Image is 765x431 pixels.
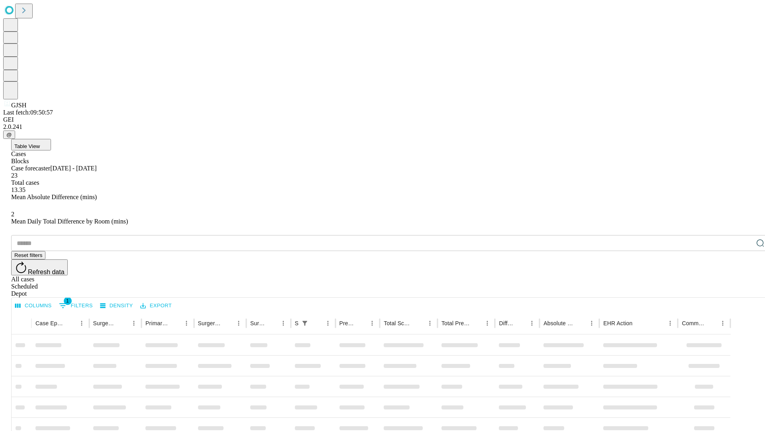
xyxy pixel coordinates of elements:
div: Scheduled In Room Duration [295,320,298,326]
div: Predicted In Room Duration [339,320,355,326]
div: Comments [682,320,705,326]
span: Reset filters [14,252,42,258]
button: Sort [222,318,233,329]
button: Menu [424,318,435,329]
button: Sort [117,318,128,329]
button: Menu [278,318,289,329]
button: Sort [413,318,424,329]
button: Reset filters [11,251,45,259]
button: Show filters [57,299,95,312]
button: Sort [355,318,367,329]
span: @ [6,132,12,138]
span: [DATE] - [DATE] [50,165,96,172]
div: EHR Action [603,320,632,326]
span: Mean Daily Total Difference by Room (mins) [11,218,128,225]
button: Menu [76,318,87,329]
button: Sort [633,318,644,329]
button: Menu [526,318,537,329]
button: Sort [706,318,717,329]
button: Density [98,300,135,312]
button: Menu [665,318,676,329]
span: 13.35 [11,186,25,193]
div: Surgery Name [198,320,221,326]
span: 2 [11,211,14,217]
button: Show filters [299,318,310,329]
div: GEI [3,116,762,123]
div: Primary Service [145,320,169,326]
div: 2.0.241 [3,123,762,130]
button: Select columns [13,300,54,312]
button: Sort [65,318,76,329]
button: Sort [170,318,181,329]
button: Sort [267,318,278,329]
div: Total Scheduled Duration [384,320,412,326]
button: Menu [128,318,139,329]
button: Refresh data [11,259,68,275]
button: Menu [233,318,244,329]
div: Surgeon Name [93,320,116,326]
button: @ [3,130,15,139]
span: Mean Absolute Difference (mins) [11,194,97,200]
button: Menu [322,318,333,329]
button: Menu [367,318,378,329]
button: Menu [181,318,192,329]
button: Sort [575,318,586,329]
div: Case Epic Id [35,320,64,326]
span: 1 [64,297,72,305]
span: Last fetch: 09:50:57 [3,109,53,116]
div: Total Predicted Duration [441,320,470,326]
span: Table View [14,143,40,149]
button: Menu [586,318,597,329]
div: Absolute Difference [543,320,574,326]
button: Sort [311,318,322,329]
button: Menu [482,318,493,329]
span: GJSH [11,102,26,109]
button: Menu [717,318,728,329]
button: Sort [471,318,482,329]
span: 23 [11,172,18,179]
div: Difference [499,320,514,326]
div: 1 active filter [299,318,310,329]
div: Surgery Date [250,320,266,326]
span: Refresh data [28,269,65,275]
button: Export [138,300,174,312]
span: Total cases [11,179,39,186]
button: Sort [515,318,526,329]
button: Table View [11,139,51,150]
span: Case forecaster [11,165,50,172]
